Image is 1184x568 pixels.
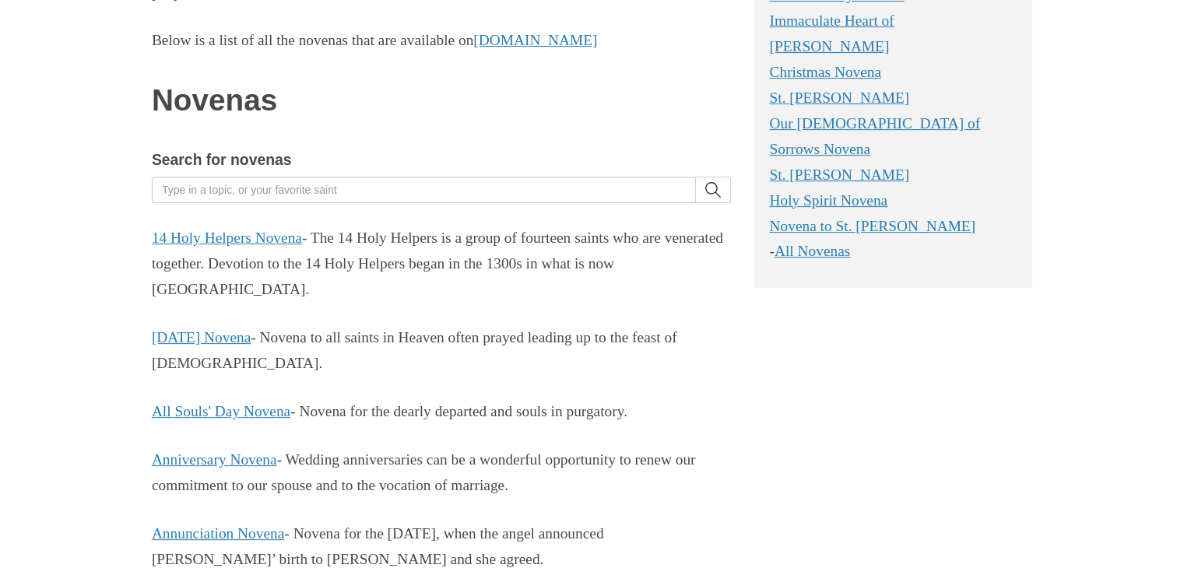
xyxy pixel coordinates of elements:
[152,230,302,246] a: 14 Holy Helpers Novena
[152,447,731,499] p: - Wedding anniversaries can be a wonderful opportunity to renew our commitment to our spouse and ...
[152,451,277,468] a: Anniversary Novena
[769,218,975,234] a: Novena to St. [PERSON_NAME]
[775,243,850,259] a: All Novenas
[152,399,731,425] p: - Novena for the dearly departed and souls in purgatory.
[152,147,292,173] label: Search for novenas
[152,226,731,303] p: - The 14 Holy Helpers is a group of fourteen saints who are venerated together. Devotion to the 1...
[696,177,731,203] button: search
[152,329,251,345] a: [DATE] Novena
[769,64,881,80] a: Christmas Novena
[769,89,909,106] a: St. [PERSON_NAME]
[152,525,284,542] a: Annunciation Novena
[769,12,894,54] a: Immaculate Heart of [PERSON_NAME]
[152,403,290,419] a: All Souls' Day Novena
[769,115,980,157] a: Our [DEMOGRAPHIC_DATA] of Sorrows Novena
[152,177,696,203] input: Type in a topic, or your favorite saint
[769,167,909,183] a: St. [PERSON_NAME]
[769,192,887,209] a: Holy Spirit Novena
[152,28,731,54] p: Below is a list of all the novenas that are available on
[152,84,731,117] h1: Novenas
[473,32,597,48] a: [DOMAIN_NAME]
[152,325,731,377] p: - Novena to all saints in Heaven often prayed leading up to the feast of [DEMOGRAPHIC_DATA].
[769,239,1017,265] li: -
